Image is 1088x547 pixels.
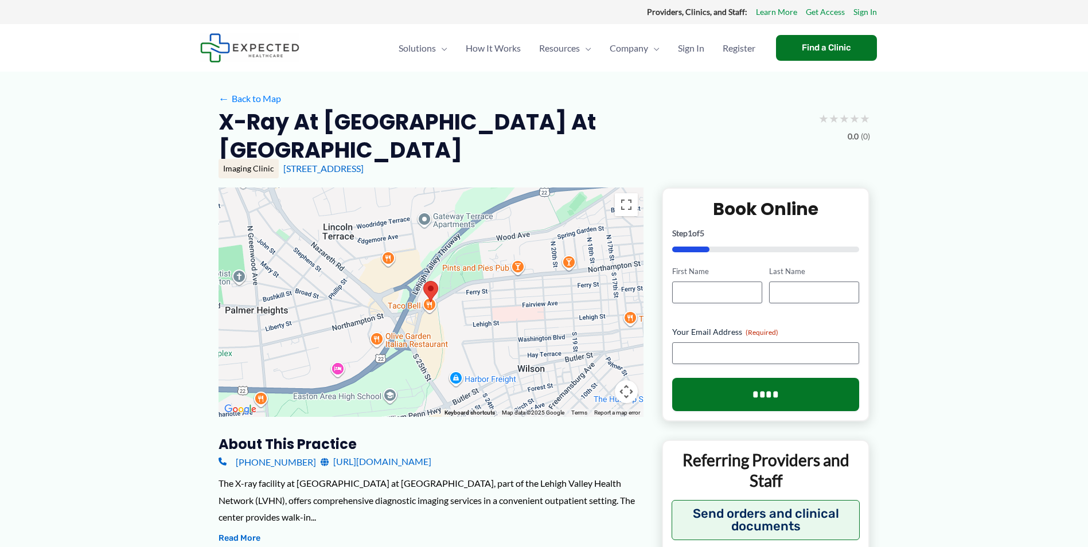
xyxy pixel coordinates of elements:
p: Referring Providers and Staff [672,450,860,491]
div: Imaging Clinic [219,159,279,178]
a: ←Back to Map [219,90,281,107]
a: Register [713,28,765,68]
label: Your Email Address [672,326,860,338]
span: ★ [839,108,849,129]
span: Menu Toggle [580,28,591,68]
a: Open this area in Google Maps (opens a new window) [221,402,259,417]
span: ★ [818,108,829,129]
strong: Providers, Clinics, and Staff: [647,7,747,17]
a: Terms (opens in new tab) [571,409,587,416]
button: Send orders and clinical documents [672,500,860,540]
h2: X-ray at [GEOGRAPHIC_DATA] at [GEOGRAPHIC_DATA] [219,108,809,165]
a: Find a Clinic [776,35,877,61]
span: Map data ©2025 Google [502,409,564,416]
span: 0.0 [848,129,859,144]
a: Sign In [853,5,877,19]
nav: Primary Site Navigation [389,28,765,68]
span: 5 [700,228,704,238]
span: (0) [861,129,870,144]
a: [PHONE_NUMBER] [219,453,316,470]
button: Map camera controls [615,380,638,403]
a: [URL][DOMAIN_NAME] [321,453,431,470]
span: ★ [860,108,870,129]
a: SolutionsMenu Toggle [389,28,457,68]
a: CompanyMenu Toggle [600,28,669,68]
span: Company [610,28,648,68]
label: Last Name [769,266,859,277]
a: Sign In [669,28,713,68]
span: 1 [688,228,692,238]
div: The X-ray facility at [GEOGRAPHIC_DATA] at [GEOGRAPHIC_DATA], part of the Lehigh Valley Health Ne... [219,475,644,526]
span: Solutions [399,28,436,68]
img: Google [221,402,259,417]
button: Keyboard shortcuts [444,409,495,417]
a: [STREET_ADDRESS] [283,163,364,174]
span: ★ [849,108,860,129]
img: Expected Healthcare Logo - side, dark font, small [200,33,299,62]
a: Get Access [806,5,845,19]
span: Menu Toggle [436,28,447,68]
span: Sign In [678,28,704,68]
h2: Book Online [672,198,860,220]
button: Read More [219,532,260,545]
button: Toggle fullscreen view [615,193,638,216]
span: Register [723,28,755,68]
p: Step of [672,229,860,237]
span: ★ [829,108,839,129]
span: Menu Toggle [648,28,660,68]
h3: About this practice [219,435,644,453]
span: (Required) [746,328,778,337]
a: Report a map error [594,409,640,416]
label: First Name [672,266,762,277]
a: ResourcesMenu Toggle [530,28,600,68]
a: How It Works [457,28,530,68]
span: Resources [539,28,580,68]
a: Learn More [756,5,797,19]
span: How It Works [466,28,521,68]
span: ← [219,93,229,104]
